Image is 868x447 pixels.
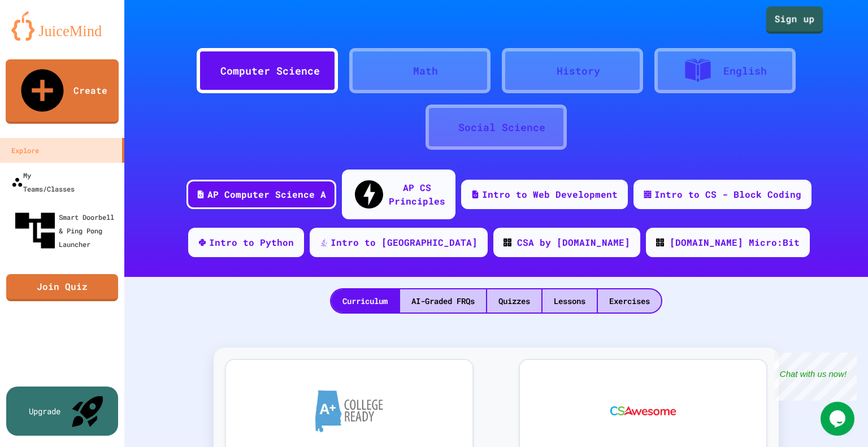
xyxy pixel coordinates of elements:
[11,11,113,41] img: logo-orange.svg
[654,188,801,201] div: Intro to CS - Block Coding
[331,236,478,249] div: Intro to [GEOGRAPHIC_DATA]
[11,168,75,196] div: My Teams/Classes
[598,289,661,313] div: Exercises
[723,63,767,79] div: English
[389,181,445,208] div: AP CS Principles
[670,236,800,249] div: [DOMAIN_NAME] Micro:Bit
[207,188,326,201] div: AP Computer Science A
[331,289,399,313] div: Curriculum
[315,390,383,432] img: A+ College Ready
[487,289,541,313] div: Quizzes
[400,289,486,313] div: AI-Graded FRQs
[6,274,118,301] a: Join Quiz
[599,377,688,445] img: CS Awesome
[458,120,545,135] div: Social Science
[413,63,438,79] div: Math
[209,236,294,249] div: Intro to Python
[6,59,119,124] a: Create
[482,188,618,201] div: Intro to Web Development
[656,238,664,246] img: CODE_logo_RGB.png
[220,63,320,79] div: Computer Science
[766,6,823,33] a: Sign up
[29,405,60,417] div: Upgrade
[11,207,120,254] div: Smart Doorbell & Ping Pong Launcher
[517,236,630,249] div: CSA by [DOMAIN_NAME]
[774,353,857,401] iframe: chat widget
[557,63,600,79] div: History
[504,238,511,246] img: CODE_logo_RGB.png
[821,402,857,436] iframe: chat widget
[11,144,39,157] div: Explore
[542,289,597,313] div: Lessons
